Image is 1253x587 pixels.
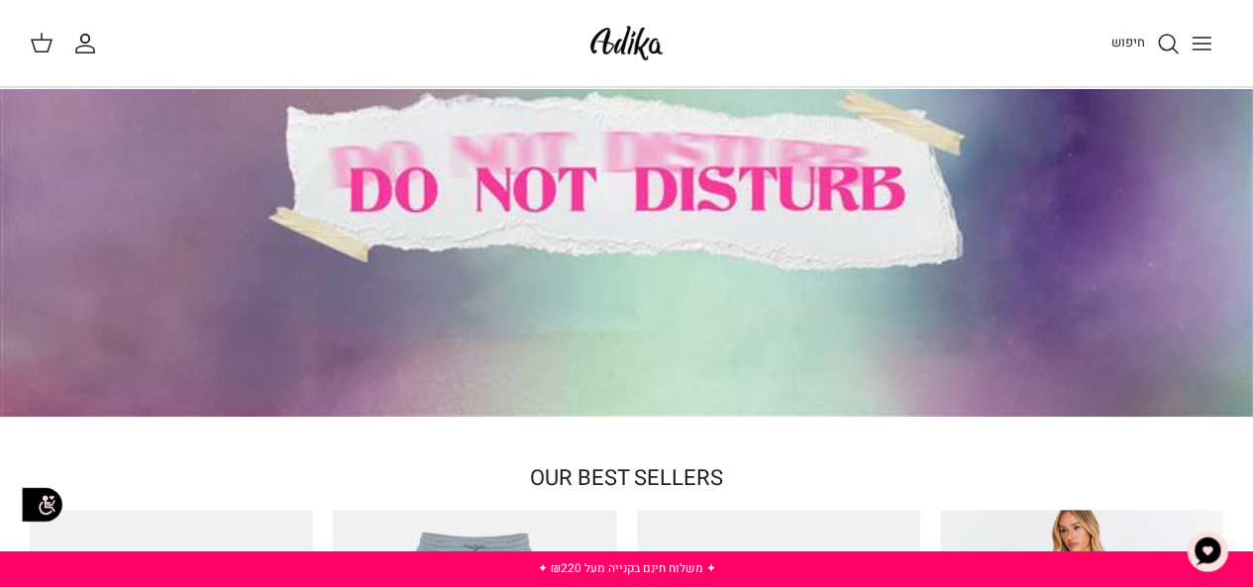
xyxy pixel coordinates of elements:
[1180,22,1223,65] button: Toggle menu
[530,463,723,495] a: OUR BEST SELLERS
[1178,522,1237,581] button: צ'אט
[1111,32,1180,55] a: חיפוש
[15,478,69,533] img: accessibility_icon02.svg
[584,20,669,66] img: Adika IL
[73,32,105,55] a: החשבון שלי
[1111,33,1145,51] span: חיפוש
[538,559,716,577] a: ✦ משלוח חינם בקנייה מעל ₪220 ✦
